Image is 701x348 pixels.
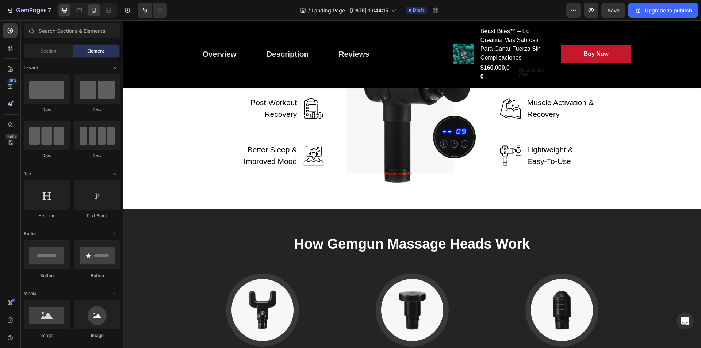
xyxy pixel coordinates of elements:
[41,48,56,54] span: Section
[413,7,424,14] span: Draft
[215,28,246,39] div: Reviews
[377,125,398,145] img: Alt Image
[134,23,195,44] a: Description
[377,78,398,98] img: Alt Image
[357,6,426,42] h2: Beast Bites™ – La Creatina Más Sabrosa Para Ganar Fuerza Sin Complicaciones
[311,7,388,14] span: Landing Page - [DATE] 19:44:15
[3,3,54,18] button: 7
[74,272,120,279] div: Button
[635,7,692,14] div: Upgrade to publish
[608,7,620,14] span: Save
[108,288,120,299] span: Toggle open
[24,153,70,159] div: Row
[223,14,355,162] img: Alt Image
[24,65,38,71] span: Layout
[108,62,120,74] span: Toggle open
[74,153,120,159] div: Row
[308,7,310,14] span: /
[24,290,37,297] span: Media
[676,312,694,330] div: Open Intercom Messenger
[138,3,167,18] div: Undo/Redo
[180,78,201,98] img: Alt Image
[74,332,120,339] div: Image
[24,171,33,177] span: Text
[7,78,18,84] div: 450
[126,76,174,99] p: Post-Workout Recovery
[402,253,475,326] img: Alt Image
[6,215,572,232] p: How Gemgun Massage Heads Work
[357,42,390,61] div: $160.000,00
[24,332,70,339] div: Image
[24,107,70,113] div: Row
[143,28,186,39] div: Description
[5,134,18,139] div: Beta
[461,29,486,38] div: Buy Now
[48,6,51,15] p: 7
[396,47,424,56] p: No compare price
[111,123,174,146] p: Better Sleep & Improved Mood
[206,23,256,44] a: Reviews
[103,253,176,326] img: Alt Image
[24,230,37,237] span: Button
[601,3,625,18] button: Save
[253,253,326,326] img: Alt Image
[404,76,471,99] p: Muscle Activation & Recovery
[24,272,70,279] div: Button
[180,125,201,145] img: Alt Image
[87,48,104,54] span: Element
[628,3,698,18] button: Upgrade to publish
[74,107,120,113] div: Row
[108,168,120,180] span: Toggle open
[404,123,471,146] p: Lightweight & Easy-To-Use
[108,228,120,240] span: Toggle open
[24,213,70,219] div: Heading
[123,20,701,348] iframe: Design area
[74,213,120,219] div: Text Block
[438,25,508,42] button: Buy Now
[24,23,120,38] input: Search Sections & Elements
